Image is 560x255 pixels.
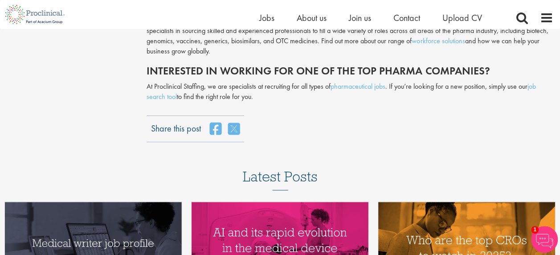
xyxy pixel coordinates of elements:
span: 1 [531,226,539,234]
a: workforce solutions [412,36,465,45]
a: job search tool [147,82,535,101]
img: Chatbot [531,226,558,253]
label: Share this post [151,122,201,128]
a: About us [297,12,327,24]
a: share on twitter [228,122,240,136]
div: At Proclinical Staffing, we work with a number of leading global . Our dedicated pharmaceutical r... [147,16,553,56]
a: Jobs [259,12,274,24]
a: share on facebook [210,122,221,136]
a: Contact [393,12,420,24]
h2: Interested in working for one of the top pharma companies? [147,65,553,77]
a: pharmaceutical jobs [331,82,385,91]
a: Join us [349,12,371,24]
a: Upload CV [442,12,482,24]
div: At Proclinical Staffing, we are specialists at recruiting for all types of . If you’re looking fo... [147,82,553,102]
h3: Latest Posts [243,169,318,190]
